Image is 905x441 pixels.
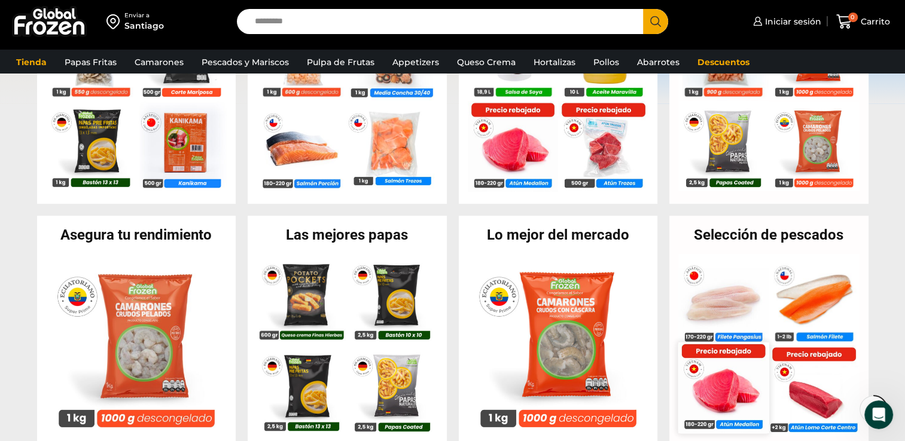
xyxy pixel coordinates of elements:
a: Papas Fritas [59,51,123,73]
a: Pulpa de Frutas [301,51,380,73]
h2: Selección de pescados [669,228,869,242]
h2: Las mejores papas [248,228,447,242]
button: Search button [643,9,668,34]
a: Camarones [129,51,190,73]
span: 0 [848,13,858,22]
h2: Lo mejor del mercado [459,228,658,242]
img: address-field-icon.svg [106,11,124,32]
a: Appetizers [386,51,445,73]
a: Pollos [587,51,625,73]
a: Hortalizas [528,51,581,73]
a: Tienda [10,51,53,73]
a: Abarrotes [631,51,685,73]
a: Iniciar sesión [750,10,821,33]
a: Descuentos [691,51,755,73]
h2: Asegura tu rendimiento [37,228,236,242]
a: Pescados y Mariscos [196,51,295,73]
span: Iniciar sesión [762,16,821,27]
iframe: Intercom live chat [864,400,893,429]
a: 0 Carrito [833,8,893,36]
a: Queso Crema [451,51,522,73]
div: Santiago [124,20,164,32]
span: Carrito [858,16,890,27]
div: Enviar a [124,11,164,20]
